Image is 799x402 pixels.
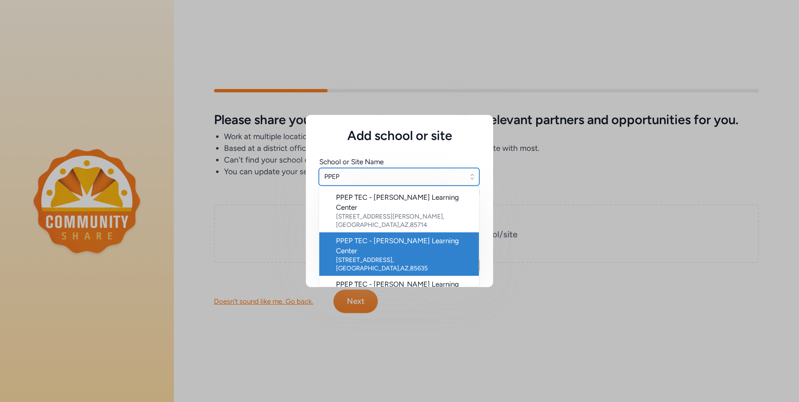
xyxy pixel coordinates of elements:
[336,279,472,299] div: PPEP TEC - [PERSON_NAME] Learning Center-CLOSED
[319,157,384,167] div: School or Site Name
[319,128,480,143] h5: Add school or site
[336,236,472,256] div: PPEP TEC - [PERSON_NAME] Learning Center
[336,256,472,272] div: [STREET_ADDRESS] , [GEOGRAPHIC_DATA] , AZ , 85635
[336,212,472,229] div: [STREET_ADDRESS][PERSON_NAME] , [GEOGRAPHIC_DATA] , AZ , 85714
[336,192,472,212] div: PPEP TEC - [PERSON_NAME] Learning Center
[319,168,479,186] input: Enter school name...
